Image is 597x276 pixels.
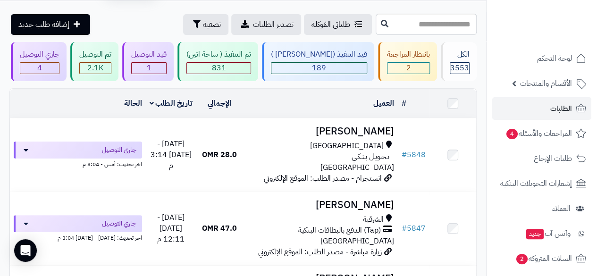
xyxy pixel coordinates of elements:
[186,49,251,60] div: تم التنفيذ ( ساحة اتين)
[312,62,326,74] span: 189
[20,63,59,74] div: 4
[505,127,572,140] span: المراجعات والأسئلة
[492,122,591,145] a: المراجعات والأسئلة4
[402,98,406,109] a: #
[79,49,111,60] div: تم التوصيل
[439,42,479,81] a: الكل3553
[18,19,69,30] span: إضافة طلب جديد
[212,62,226,74] span: 831
[550,102,572,115] span: الطلبات
[20,49,59,60] div: جاري التوصيل
[492,222,591,245] a: وآتس آبجديد
[183,14,228,35] button: تصفية
[202,149,237,160] span: 28.0 OMR
[320,162,394,173] span: [GEOGRAPHIC_DATA]
[253,19,294,30] span: تصدير الطلبات
[402,149,407,160] span: #
[402,223,407,234] span: #
[271,49,367,60] div: قيد التنفيذ ([PERSON_NAME] )
[271,63,367,74] div: 189
[506,129,518,139] span: 4
[14,239,37,262] div: Open Intercom Messenger
[68,42,120,81] a: تم التوصيل 2.1K
[131,49,167,60] div: قيد التوصيل
[402,149,426,160] a: #5848
[533,24,588,43] img: logo-2.png
[150,98,193,109] a: تاريخ الطلب
[102,145,136,155] span: جاري التوصيل
[231,14,301,35] a: تصدير الطلبات
[14,159,142,168] div: اخر تحديث: أمس - 3:04 م
[310,141,384,151] span: [GEOGRAPHIC_DATA]
[500,177,572,190] span: إشعارات التحويلات البنكية
[102,219,136,228] span: جاري التوصيل
[387,63,429,74] div: 2
[537,52,572,65] span: لوحة التحكم
[552,202,571,215] span: العملاء
[120,42,176,81] a: قيد التوصيل 1
[406,62,411,74] span: 2
[202,223,237,234] span: 47.0 OMR
[520,77,572,90] span: الأقسام والمنتجات
[260,42,376,81] a: قيد التنفيذ ([PERSON_NAME] ) 189
[376,42,439,81] a: بانتظار المراجعة 2
[11,14,90,35] a: إضافة طلب جديد
[14,232,142,242] div: اخر تحديث: [DATE] - [DATE] 3:04 م
[298,225,381,236] span: (Tap) الدفع بالبطاقات البنكية
[246,126,394,137] h3: [PERSON_NAME]
[492,97,591,120] a: الطلبات
[187,63,251,74] div: 831
[516,254,528,264] span: 2
[402,223,426,234] a: #5847
[387,49,430,60] div: بانتظار المراجعة
[124,98,142,109] a: الحالة
[373,98,394,109] a: العميل
[352,151,389,162] span: تـحـويـل بـنـكـي
[258,246,382,258] span: زيارة مباشرة - مصدر الطلب: الموقع الإلكتروني
[526,229,544,239] span: جديد
[151,138,192,171] span: [DATE] - [DATE] 3:14 م
[492,147,591,170] a: طلبات الإرجاع
[534,152,572,165] span: طلبات الإرجاع
[147,62,151,74] span: 1
[320,235,394,247] span: [GEOGRAPHIC_DATA]
[264,173,382,184] span: انستجرام - مصدر الطلب: الموقع الإلكتروني
[492,172,591,195] a: إشعارات التحويلات البنكية
[304,14,372,35] a: طلباتي المُوكلة
[87,62,103,74] span: 2.1K
[450,62,469,74] span: 3553
[176,42,260,81] a: تم التنفيذ ( ساحة اتين) 831
[246,200,394,210] h3: [PERSON_NAME]
[450,49,470,60] div: الكل
[203,19,221,30] span: تصفية
[80,63,111,74] div: 2077
[525,227,571,240] span: وآتس آب
[515,252,572,265] span: السلات المتروكة
[363,214,384,225] span: الشرقية
[492,197,591,220] a: العملاء
[492,47,591,70] a: لوحة التحكم
[208,98,231,109] a: الإجمالي
[157,212,185,245] span: [DATE] - [DATE] 12:11 م
[9,42,68,81] a: جاري التوصيل 4
[37,62,42,74] span: 4
[311,19,350,30] span: طلباتي المُوكلة
[132,63,166,74] div: 1
[492,247,591,270] a: السلات المتروكة2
